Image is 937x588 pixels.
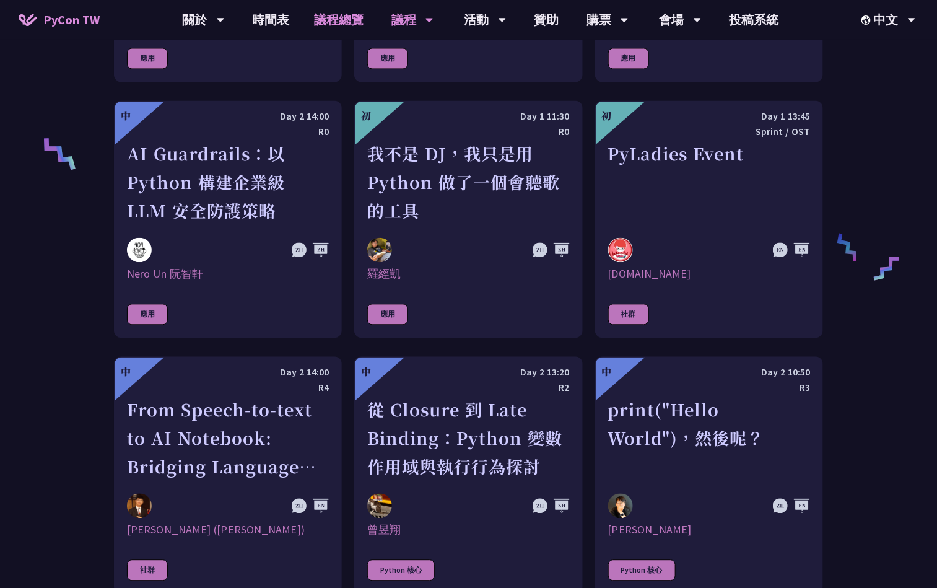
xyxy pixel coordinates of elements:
div: 羅經凱 [367,267,569,282]
div: 應用 [608,48,649,69]
div: Day 2 13:20 [367,365,569,380]
img: 曾昱翔 [367,494,392,519]
div: Nero Un 阮智軒 [127,267,329,282]
div: Sprint / OST [608,125,810,140]
div: 中 [361,365,371,380]
div: [PERSON_NAME] ([PERSON_NAME]) [127,523,329,538]
div: Day 1 11:30 [367,109,569,125]
img: pyladies.tw [608,238,633,263]
img: Home icon of PyCon TW 2025 [19,14,37,26]
div: Day 1 13:45 [608,109,810,125]
div: R3 [608,380,810,396]
img: 李昱勳 (Yu-Hsun Lee) [127,494,152,519]
img: Nero Un 阮智軒 [127,238,152,263]
div: 中 [602,365,612,380]
div: Python 核心 [367,560,435,581]
img: Locale Icon [861,15,874,25]
div: print("Hello World")，然後呢？ [608,396,810,481]
div: 中 [121,365,131,380]
div: 應用 [367,48,408,69]
div: Day 2 10:50 [608,365,810,380]
div: Day 2 14:00 [127,365,329,380]
div: 初 [361,109,371,124]
div: 社群 [608,304,649,325]
img: 高見龍 [608,494,633,519]
div: 初 [602,109,612,124]
div: 應用 [127,48,168,69]
a: 初 Day 1 11:30 R0 我不是 DJ，我只是用 Python 做了一個會聽歌的工具 羅經凱 羅經凱 應用 [354,101,582,338]
div: [DOMAIN_NAME] [608,267,810,282]
div: AI Guardrails：以 Python 構建企業級 LLM 安全防護策略 [127,140,329,226]
div: Day 2 14:00 [127,109,329,125]
div: [PERSON_NAME] [608,523,810,538]
div: R0 [367,125,569,140]
div: 應用 [367,304,408,325]
div: 應用 [127,304,168,325]
div: 從 Closure 到 Late Binding：Python 變數作用域與執行行為探討 [367,396,569,481]
div: Python 核心 [608,560,676,581]
div: R2 [367,380,569,396]
div: 中 [121,109,131,124]
div: R4 [127,380,329,396]
a: 初 Day 1 13:45 Sprint / OST PyLadies Event pyladies.tw [DOMAIN_NAME] 社群 [595,101,823,338]
div: 社群 [127,560,168,581]
a: PyCon TW [6,4,112,35]
a: 中 Day 2 14:00 R0 AI Guardrails：以 Python 構建企業級 LLM 安全防護策略 Nero Un 阮智軒 Nero Un 阮智軒 應用 [114,101,342,338]
span: PyCon TW [43,11,100,29]
div: R0 [127,125,329,140]
div: 曾昱翔 [367,523,569,538]
div: PyLadies Event [608,140,810,226]
div: 我不是 DJ，我只是用 Python 做了一個會聽歌的工具 [367,140,569,226]
div: From Speech-to-text to AI Notebook: Bridging Language and Technology at PyCon [GEOGRAPHIC_DATA] [127,396,329,481]
img: 羅經凱 [367,238,392,263]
